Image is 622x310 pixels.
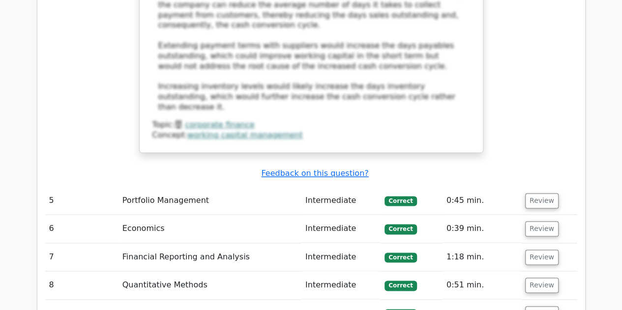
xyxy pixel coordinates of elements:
[45,271,118,299] td: 8
[385,224,416,234] span: Correct
[301,187,381,215] td: Intermediate
[443,187,521,215] td: 0:45 min.
[443,271,521,299] td: 0:51 min.
[187,130,303,140] a: working capital management
[301,271,381,299] td: Intermediate
[118,243,301,271] td: Financial Reporting and Analysis
[152,120,470,130] div: Topic:
[385,253,416,262] span: Correct
[261,169,368,178] a: Feedback on this question?
[525,221,559,236] button: Review
[385,281,416,290] span: Correct
[525,250,559,265] button: Review
[45,243,118,271] td: 7
[385,196,416,206] span: Correct
[45,215,118,243] td: 6
[301,215,381,243] td: Intermediate
[185,120,255,129] a: corporate finance
[525,278,559,293] button: Review
[118,271,301,299] td: Quantitative Methods
[118,215,301,243] td: Economics
[118,187,301,215] td: Portfolio Management
[443,215,521,243] td: 0:39 min.
[525,193,559,208] button: Review
[301,243,381,271] td: Intermediate
[152,130,470,141] div: Concept:
[443,243,521,271] td: 1:18 min.
[45,187,118,215] td: 5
